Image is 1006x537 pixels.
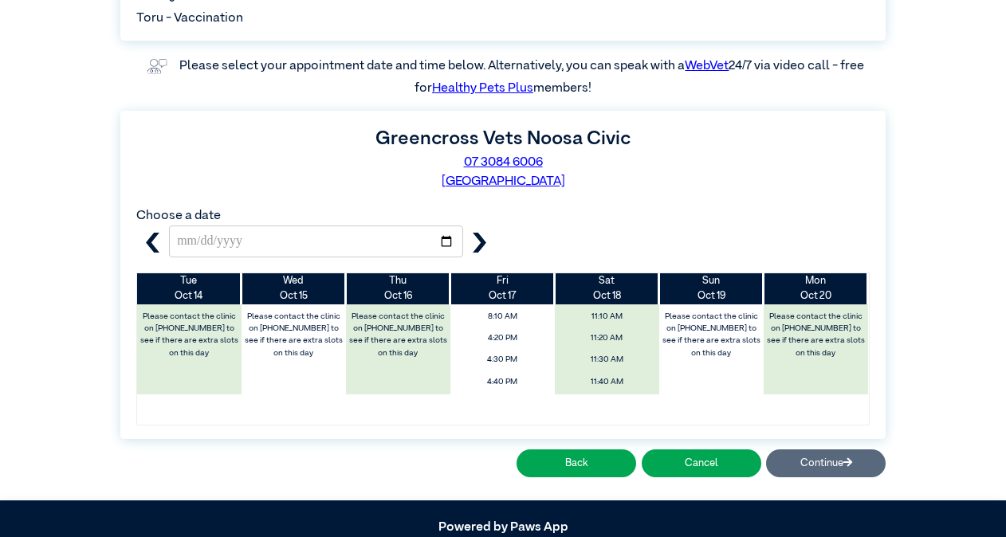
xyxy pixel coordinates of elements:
[179,60,866,95] label: Please select your appointment date and time below. Alternatively, you can speak with a 24/7 via ...
[432,82,533,95] a: Healthy Pets Plus
[137,273,242,304] th: Oct 14
[454,351,550,369] span: 4:30 PM
[559,329,654,347] span: 11:20 AM
[450,273,555,304] th: Oct 17
[142,53,172,79] img: vet
[348,308,450,363] label: Please contact the clinic on [PHONE_NUMBER] to see if there are extra slots on this day
[442,175,565,188] a: [GEOGRAPHIC_DATA]
[559,373,654,391] span: 11:40 AM
[454,329,550,347] span: 4:20 PM
[120,520,886,535] h5: Powered by Paws App
[517,449,636,477] button: Back
[555,273,659,304] th: Oct 18
[764,308,866,363] label: Please contact the clinic on [PHONE_NUMBER] to see if there are extra slots on this day
[685,60,729,73] a: WebVet
[464,156,543,169] a: 07 3084 6006
[659,273,764,304] th: Oct 19
[243,308,345,363] label: Please contact the clinic on [PHONE_NUMBER] to see if there are extra slots on this day
[242,273,346,304] th: Oct 15
[559,351,654,369] span: 11:30 AM
[454,373,550,391] span: 4:40 PM
[346,273,450,304] th: Oct 16
[139,308,241,363] label: Please contact the clinic on [PHONE_NUMBER] to see if there are extra slots on this day
[764,273,868,304] th: Oct 20
[136,210,221,222] label: Choose a date
[454,308,550,326] span: 8:10 AM
[642,449,761,477] button: Cancel
[660,308,762,363] label: Please contact the clinic on [PHONE_NUMBER] to see if there are extra slots on this day
[375,129,631,148] label: Greencross Vets Noosa Civic
[559,308,654,326] span: 11:10 AM
[136,9,243,28] span: Toru - Vaccination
